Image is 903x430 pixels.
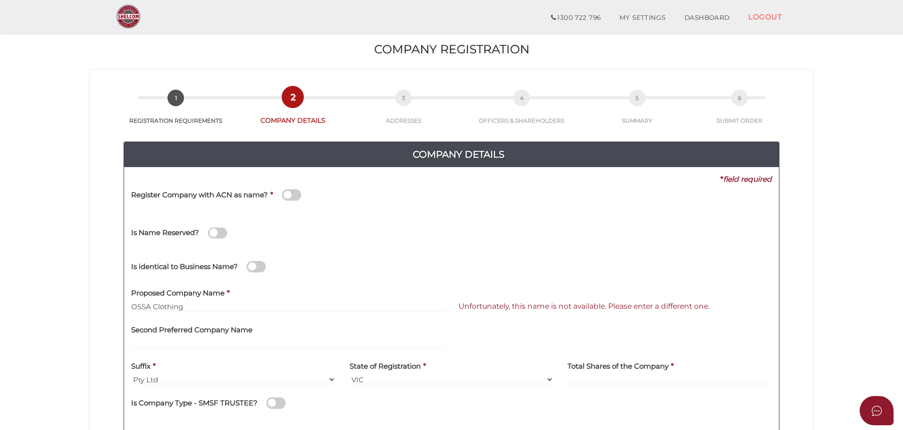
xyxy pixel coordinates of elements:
[513,90,530,106] span: 4
[691,100,789,125] a: 6SUBMIT ORDER
[348,100,460,125] a: 3ADDRESSES
[131,289,225,297] h4: Proposed Company Name
[542,8,610,27] a: 1300 722 796
[131,191,268,199] h4: Register Company with ACN as name?
[584,100,691,125] a: 5SUMMARY
[629,90,645,106] span: 5
[675,8,739,27] a: DASHBOARD
[460,100,585,125] a: 4OFFICERS & SHAREHOLDERS
[739,7,791,26] a: LOGOUT
[395,90,412,106] span: 3
[610,8,675,27] a: MY SETTINGS
[114,100,238,125] a: 1REGISTRATION REQUIREMENTS
[723,175,772,184] i: field required
[131,263,238,271] h4: Is identical to Business Name?
[350,363,421,371] h4: State of Registration
[167,90,184,106] span: 1
[131,229,199,237] h4: Is Name Reserved?
[568,363,669,371] h4: Total Shares of the Company
[131,326,252,334] h4: Second Preferred Company Name
[238,99,349,125] a: 2COMPANY DETAILS
[131,399,258,407] h4: Is Company Type - SMSF TRUSTEE?
[284,89,301,105] span: 2
[459,302,710,311] span: Unfortunately, this name is not available. Please enter a different one.
[131,363,150,371] h4: Suffix
[860,396,894,425] button: Open asap
[731,90,748,106] span: 6
[131,147,786,162] h4: Company Details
